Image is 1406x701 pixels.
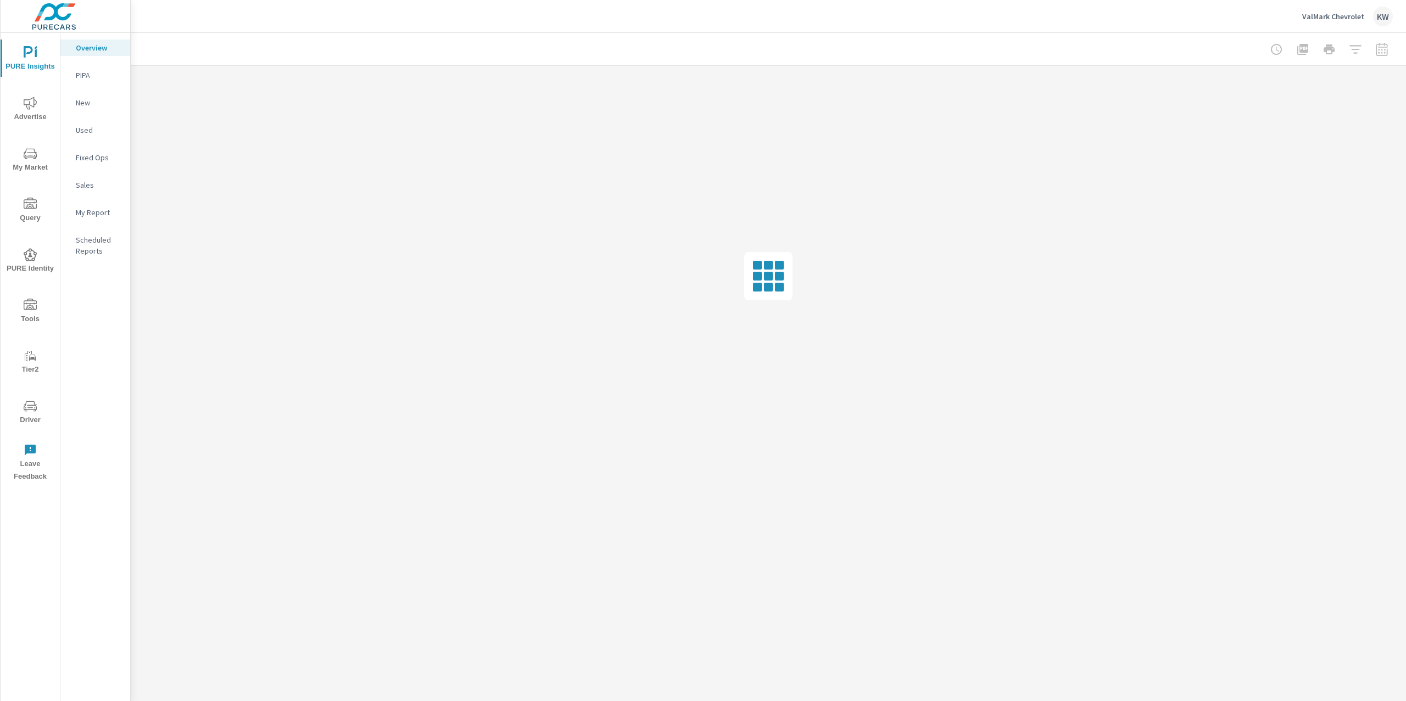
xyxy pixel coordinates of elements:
[4,400,57,427] span: Driver
[76,125,121,136] p: Used
[1302,12,1364,21] p: ValMark Chevrolet
[76,234,121,256] p: Scheduled Reports
[76,97,121,108] p: New
[4,349,57,376] span: Tier2
[60,40,130,56] div: Overview
[76,207,121,218] p: My Report
[4,444,57,483] span: Leave Feedback
[4,46,57,73] span: PURE Insights
[60,94,130,111] div: New
[60,67,130,83] div: PIPA
[60,149,130,166] div: Fixed Ops
[4,248,57,275] span: PURE Identity
[60,122,130,138] div: Used
[1,33,60,487] div: nav menu
[4,198,57,225] span: Query
[60,232,130,259] div: Scheduled Reports
[60,177,130,193] div: Sales
[1373,7,1393,26] div: KW
[76,152,121,163] p: Fixed Ops
[76,42,121,53] p: Overview
[76,180,121,190] p: Sales
[76,70,121,81] p: PIPA
[4,97,57,124] span: Advertise
[4,147,57,174] span: My Market
[60,204,130,221] div: My Report
[4,299,57,326] span: Tools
